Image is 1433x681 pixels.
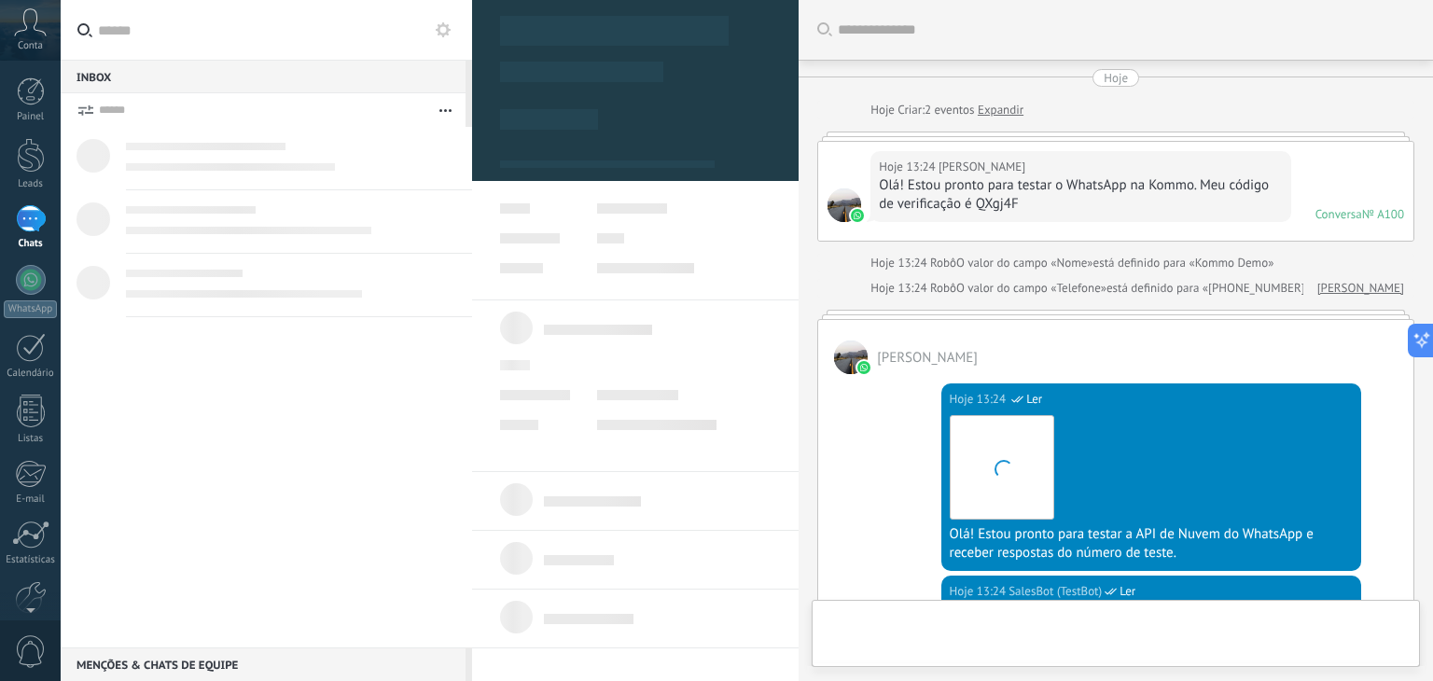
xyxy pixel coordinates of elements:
[870,101,1023,119] div: Criar:
[4,178,58,190] div: Leads
[4,300,57,318] div: WhatsApp
[950,582,1009,601] div: Hoje 13:24
[857,361,870,374] img: waba.svg
[939,158,1025,176] span: Fernando
[61,647,466,681] div: Menções & Chats de equipe
[828,188,861,222] span: Fernando
[877,349,978,367] span: Fernando
[925,101,974,119] span: 2 eventos
[950,525,1353,563] div: Olá! Estou pronto para testar a API de Nuvem do WhatsApp e receber respostas do número de teste.
[1026,390,1042,409] span: Ler
[950,390,1009,409] div: Hoje 13:24
[1317,279,1404,298] a: [PERSON_NAME]
[851,209,864,222] img: waba.svg
[1009,582,1102,601] span: SalesBot (TestBot)
[1093,254,1274,272] span: está definido para «Kommo Demo»
[930,280,956,296] span: Robô
[1104,69,1128,87] div: Hoje
[1362,206,1404,222] div: № A100
[1315,206,1362,222] div: Conversa
[879,176,1282,214] div: Olá! Estou pronto para testar o WhatsApp na Kommo. Meu código de verificação é QXgj4F
[4,493,58,506] div: E-mail
[4,111,58,123] div: Painel
[1106,279,1311,298] span: está definido para «[PHONE_NUMBER]»
[870,101,897,119] div: Hoje
[879,158,939,176] div: Hoje 13:24
[4,433,58,445] div: Listas
[870,254,930,272] div: Hoje 13:24
[834,340,868,374] span: Fernando
[956,254,1093,272] span: O valor do campo «Nome»
[930,255,956,271] span: Robô
[61,60,466,93] div: Inbox
[425,93,466,127] button: Mais
[18,40,43,52] span: Conta
[978,101,1023,119] a: Expandir
[870,279,930,298] div: Hoje 13:24
[4,238,58,250] div: Chats
[1120,582,1135,601] span: Ler
[4,368,58,380] div: Calendário
[4,554,58,566] div: Estatísticas
[956,279,1106,298] span: O valor do campo «Telefone»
